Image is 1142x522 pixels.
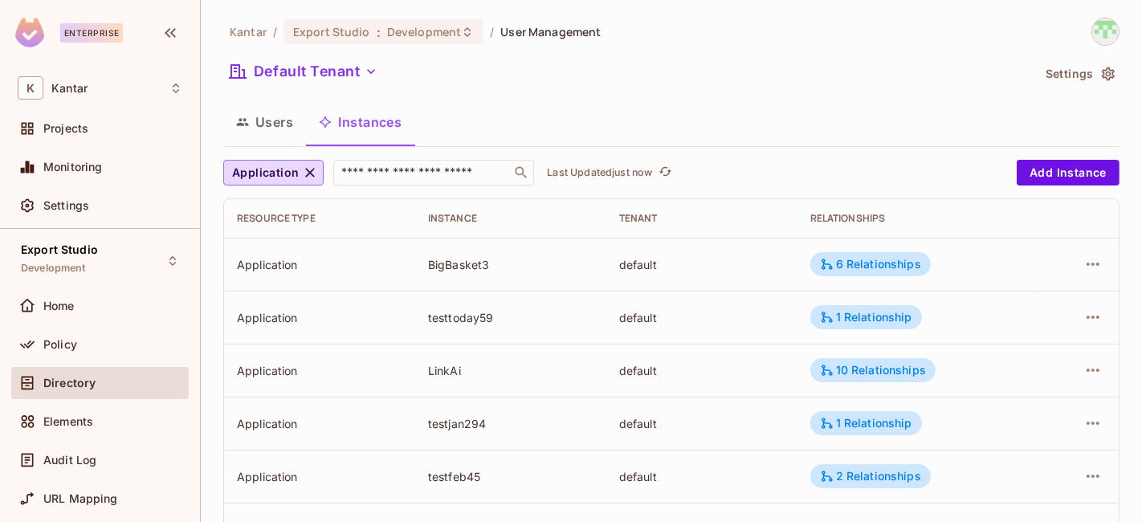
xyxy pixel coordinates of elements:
div: 10 Relationships [820,363,926,377]
span: Projects [43,122,88,135]
li: / [273,24,277,39]
div: default [619,363,785,378]
span: Directory [43,377,96,389]
div: Tenant [619,212,785,225]
span: Development [21,262,86,275]
span: Monitoring [43,161,103,173]
div: testjan294 [428,416,593,431]
div: testfeb45 [428,469,593,484]
div: default [619,310,785,325]
img: SReyMgAAAABJRU5ErkJggg== [15,18,44,47]
div: 1 Relationship [820,310,912,324]
div: LinkAi [428,363,593,378]
span: Development [387,24,461,39]
div: Application [237,363,402,378]
div: default [619,469,785,484]
div: Instance [428,212,593,225]
div: Application [237,416,402,431]
span: URL Mapping [43,492,118,505]
div: testtoday59 [428,310,593,325]
span: Settings [43,199,89,212]
div: Resource type [237,212,402,225]
div: 1 Relationship [820,416,912,430]
div: Application [237,257,402,272]
button: Default Tenant [223,59,384,84]
button: Settings [1039,61,1120,87]
div: 2 Relationships [820,469,921,483]
span: K [18,76,43,100]
li: / [490,24,494,39]
span: Audit Log [43,454,96,467]
div: Application [237,469,402,484]
span: the active workspace [230,24,267,39]
div: Enterprise [60,23,123,43]
span: Elements [43,415,93,428]
img: Devesh.Kumar@Kantar.com [1092,18,1119,45]
span: Home [43,300,75,312]
div: default [619,257,785,272]
span: Workspace: Kantar [51,82,88,95]
div: 6 Relationships [820,257,921,271]
button: Application [223,160,324,186]
span: Click to refresh data [652,163,675,182]
span: User Management [500,24,601,39]
span: : [376,26,381,39]
button: Add Instance [1017,160,1120,186]
span: refresh [659,165,672,181]
div: BigBasket3 [428,257,593,272]
p: Last Updated just now [547,166,652,179]
span: Export Studio [21,243,98,256]
span: Application [232,163,299,183]
span: Export Studio [293,24,370,39]
button: Users [223,102,306,142]
div: Application [237,310,402,325]
div: Relationships [810,212,1025,225]
button: Instances [306,102,414,142]
div: default [619,416,785,431]
button: refresh [655,163,675,182]
span: Policy [43,338,77,351]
